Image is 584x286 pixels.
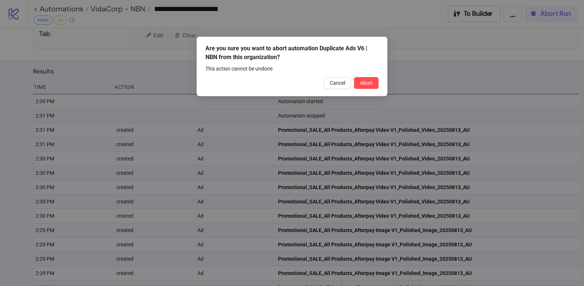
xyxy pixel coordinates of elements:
[205,44,379,62] div: Are you sure you want to abort automation Duplicate Ads V6 | NBN from this organization?
[354,77,379,89] button: Abort
[324,77,351,89] button: Cancel
[205,65,379,73] div: This action cannot be undone
[360,80,373,86] span: Abort
[330,80,345,86] span: Cancel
